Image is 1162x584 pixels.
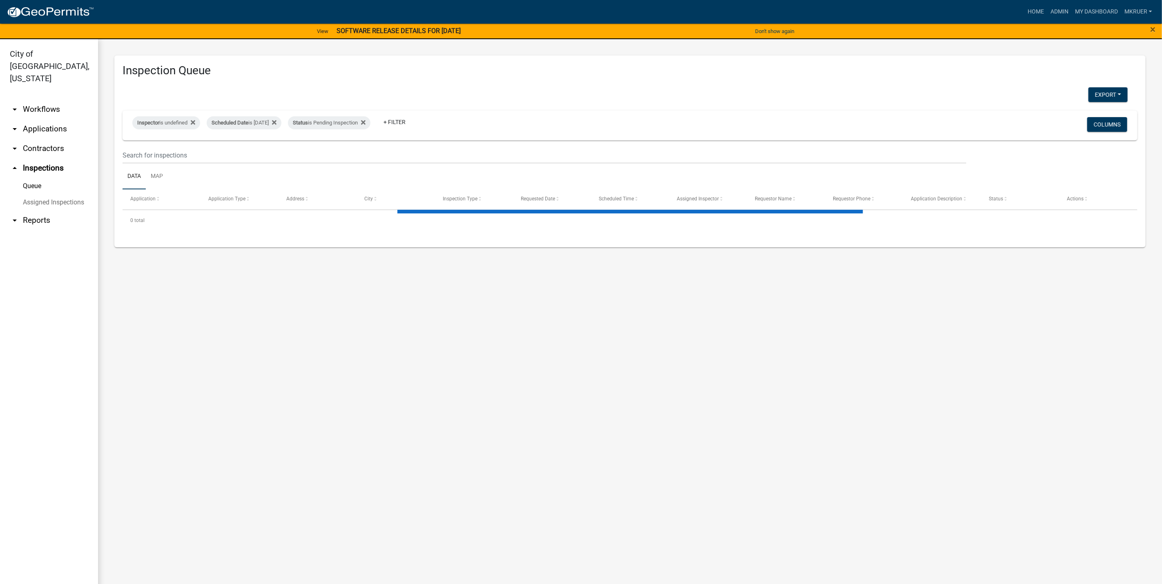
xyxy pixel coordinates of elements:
[1087,117,1127,132] button: Columns
[513,189,591,209] datatable-header-cell: Requested Date
[146,164,168,190] a: Map
[1072,4,1121,20] a: My Dashboard
[981,189,1059,209] datatable-header-cell: Status
[201,189,279,209] datatable-header-cell: Application Type
[10,124,20,134] i: arrow_drop_down
[989,196,1004,202] span: Status
[10,163,20,173] i: arrow_drop_up
[1047,4,1072,20] a: Admin
[669,189,747,209] datatable-header-cell: Assigned Inspector
[314,24,332,38] a: View
[752,24,798,38] button: Don't show again
[911,196,963,202] span: Application Description
[377,115,412,129] a: + Filter
[1121,4,1155,20] a: mkruer
[137,120,159,126] span: Inspector
[130,196,156,202] span: Application
[123,189,201,209] datatable-header-cell: Application
[755,196,792,202] span: Requestor Name
[123,147,966,164] input: Search for inspections
[677,196,719,202] span: Assigned Inspector
[123,210,1137,231] div: 0 total
[365,196,373,202] span: City
[591,189,669,209] datatable-header-cell: Scheduled Time
[435,189,513,209] datatable-header-cell: Inspection Type
[207,116,281,129] div: is [DATE]
[123,64,1137,78] h3: Inspection Queue
[123,164,146,190] a: Data
[443,196,477,202] span: Inspection Type
[10,215,20,225] i: arrow_drop_down
[1151,24,1156,34] button: Close
[1024,4,1047,20] a: Home
[10,144,20,153] i: arrow_drop_down
[337,27,461,35] strong: SOFTWARE RELEASE DETAILS FOR [DATE]
[208,196,245,202] span: Application Type
[1088,87,1128,102] button: Export
[747,189,825,209] datatable-header-cell: Requestor Name
[357,189,435,209] datatable-header-cell: City
[132,116,200,129] div: is undefined
[1151,24,1156,35] span: ×
[521,196,555,202] span: Requested Date
[1059,189,1137,209] datatable-header-cell: Actions
[833,196,870,202] span: Requestor Phone
[1067,196,1084,202] span: Actions
[599,196,634,202] span: Scheduled Time
[293,120,308,126] span: Status
[279,189,357,209] datatable-header-cell: Address
[10,104,20,114] i: arrow_drop_down
[288,116,370,129] div: is Pending Inspection
[286,196,304,202] span: Address
[825,189,903,209] datatable-header-cell: Requestor Phone
[212,120,248,126] span: Scheduled Date
[903,189,981,209] datatable-header-cell: Application Description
